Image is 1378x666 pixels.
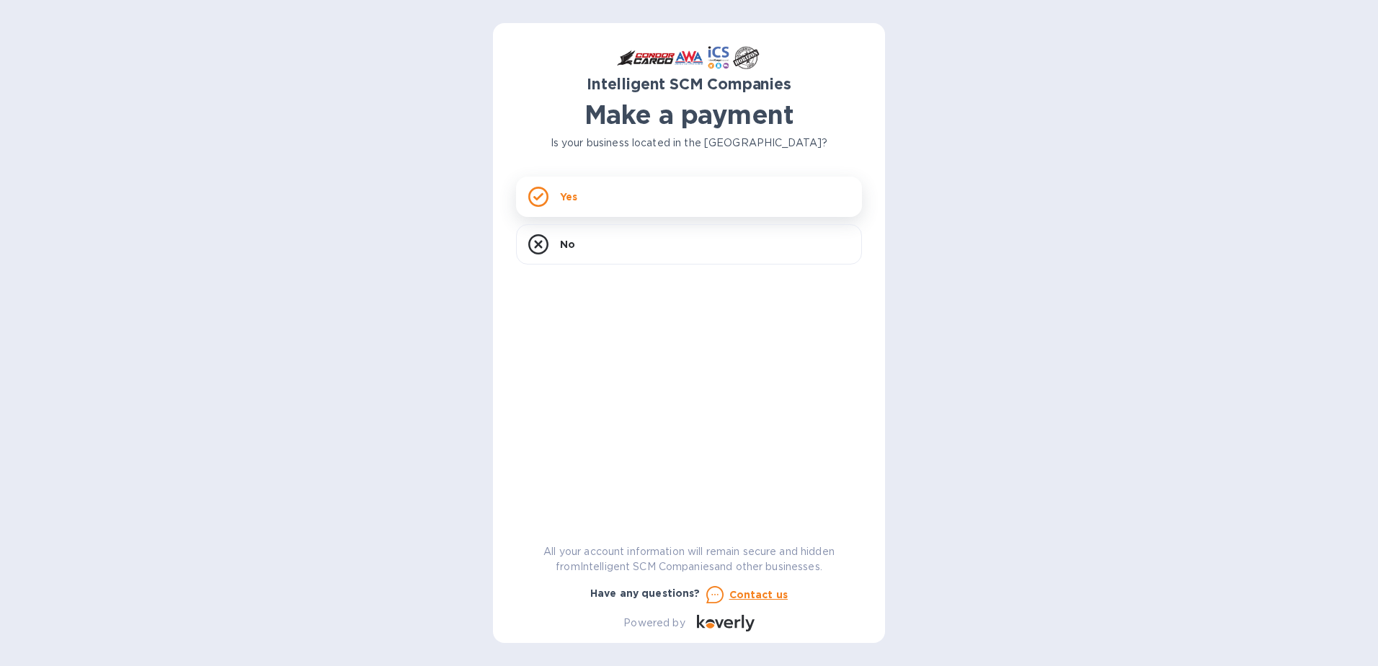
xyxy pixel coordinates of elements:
[516,136,862,151] p: Is your business located in the [GEOGRAPHIC_DATA]?
[516,544,862,574] p: All your account information will remain secure and hidden from Intelligent SCM Companies and oth...
[623,616,685,631] p: Powered by
[587,75,791,93] b: Intelligent SCM Companies
[560,190,577,204] p: Yes
[560,237,575,252] p: No
[516,99,862,130] h1: Make a payment
[590,587,701,599] b: Have any questions?
[729,589,788,600] u: Contact us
